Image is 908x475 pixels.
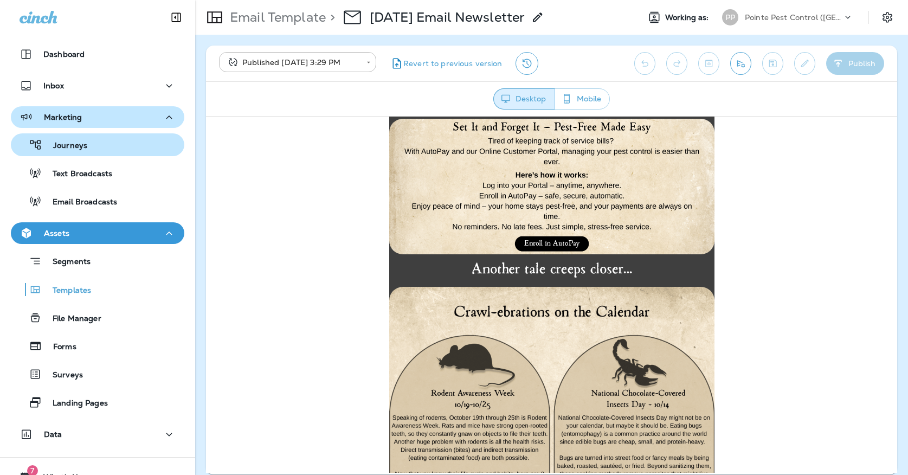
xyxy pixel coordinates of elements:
[326,9,335,25] p: >
[42,141,87,151] p: Journeys
[878,8,897,27] button: Settings
[161,7,191,28] button: Collapse Sidebar
[44,113,82,121] p: Marketing
[665,13,711,22] span: Working as:
[370,9,525,25] div: October '25 Email Newsletter
[11,306,184,329] button: File Manager
[11,222,184,244] button: Assets
[516,52,538,75] button: View Changelog
[730,52,751,75] button: Send test email
[11,391,184,414] button: Landing Pages
[183,2,508,138] img: October-Newsletter-Autopay-3.png
[42,169,112,179] p: Text Broadcasts
[42,399,108,409] p: Landing Pages
[11,133,184,156] button: Journeys
[493,88,555,110] button: Desktop
[227,57,359,68] div: Published [DATE] 3:29 PM
[722,9,738,25] div: PP
[42,342,76,352] p: Forms
[11,162,184,184] button: Text Broadcasts
[43,50,85,59] p: Dashboard
[42,286,91,296] p: Templates
[42,257,91,268] p: Segments
[226,9,326,25] p: Email Template
[370,9,525,25] p: [DATE] Email Newsletter
[403,59,503,69] span: Revert to previous version
[183,138,508,170] img: Oct-Email-another-tale.png
[11,335,184,357] button: Forms
[385,52,507,75] button: Revert to previous version
[745,13,842,22] p: Pointe Pest Control ([GEOGRAPHIC_DATA])
[42,314,101,324] p: File Manager
[11,190,184,213] button: Email Broadcasts
[44,430,62,439] p: Data
[43,81,64,90] p: Inbox
[11,106,184,128] button: Marketing
[44,229,69,237] p: Assets
[11,363,184,386] button: Surveys
[42,370,83,381] p: Surveys
[555,88,610,110] button: Mobile
[11,75,184,97] button: Inbox
[11,278,184,301] button: Templates
[11,249,184,273] button: Segments
[42,197,117,208] p: Email Broadcasts
[11,423,184,445] button: Data
[11,43,184,65] button: Dashboard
